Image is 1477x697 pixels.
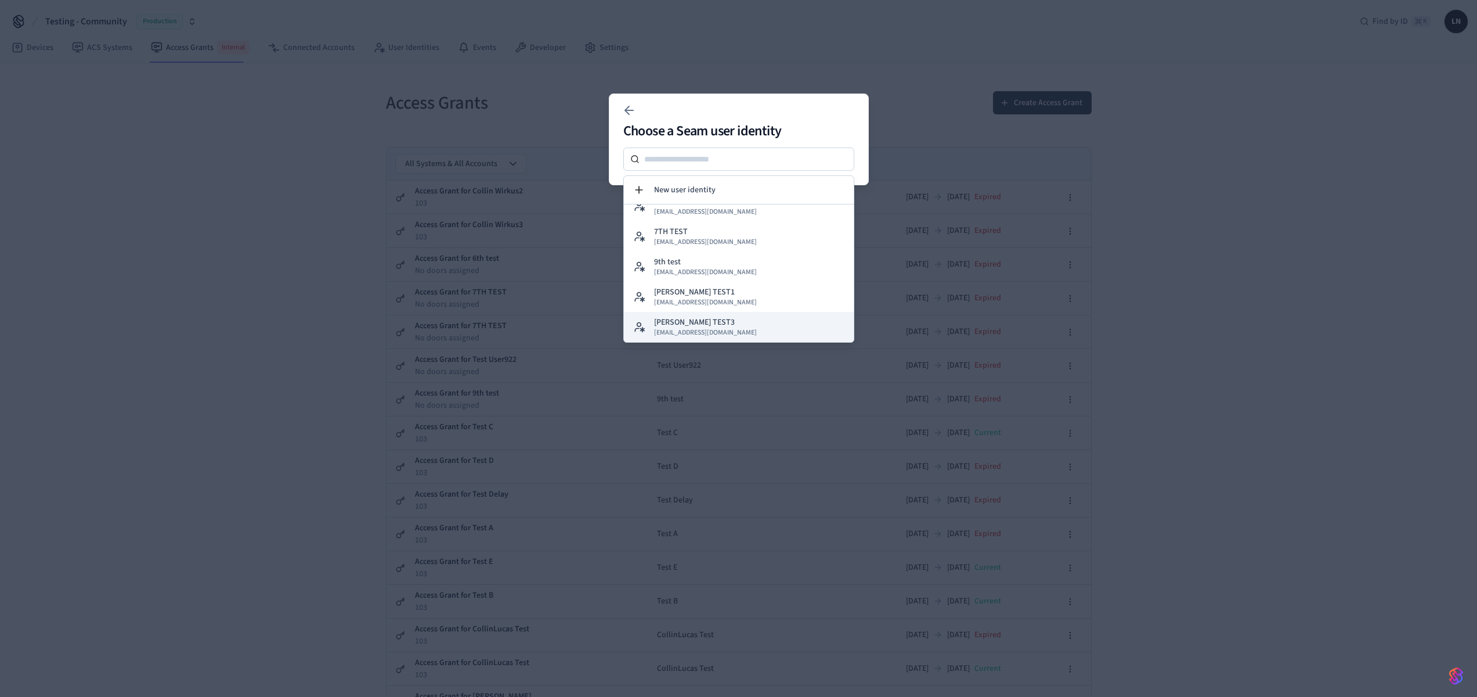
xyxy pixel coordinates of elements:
p: [PERSON_NAME] TEST3 [654,317,735,328]
span: [EMAIL_ADDRESS][DOMAIN_NAME] [654,207,757,217]
span: [EMAIL_ADDRESS][DOMAIN_NAME] [654,328,757,337]
img: SeamLogoGradient.69752ec5.svg [1449,667,1463,685]
h2: Choose a Seam user identity [623,124,854,138]
button: [PERSON_NAME] TEST1[EMAIL_ADDRESS][DOMAIN_NAME] [624,282,854,312]
span: [EMAIL_ADDRESS][DOMAIN_NAME] [654,238,757,247]
button: 6th test[EMAIL_ADDRESS][DOMAIN_NAME] [624,191,854,221]
button: [PERSON_NAME] TEST3[EMAIL_ADDRESS][DOMAIN_NAME] [624,312,854,342]
p: [PERSON_NAME] TEST1 [654,286,735,298]
span: [EMAIL_ADDRESS][DOMAIN_NAME] [654,298,757,307]
span: New user identity [654,184,716,196]
p: 7TH TEST [654,226,688,238]
span: [EMAIL_ADDRESS][DOMAIN_NAME] [654,268,757,277]
button: 9th test[EMAIL_ADDRESS][DOMAIN_NAME] [624,252,854,282]
button: New user identity [624,176,854,204]
button: 7TH TEST[EMAIL_ADDRESS][DOMAIN_NAME] [624,221,854,252]
p: 9th test [654,256,681,268]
